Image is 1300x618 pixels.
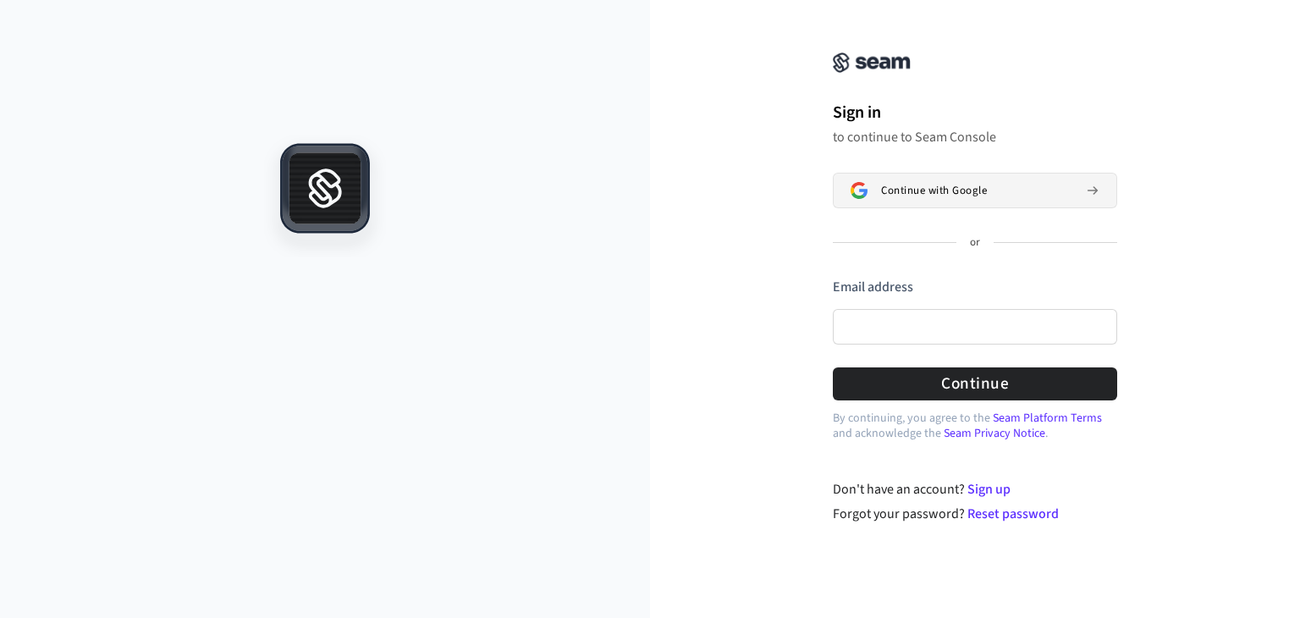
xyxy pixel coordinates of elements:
a: Reset password [967,505,1059,523]
button: Sign in with GoogleContinue with Google [833,173,1117,208]
img: Seam Console [833,52,911,73]
span: Continue with Google [881,184,987,197]
div: Forgot your password? [833,504,1118,524]
a: Seam Privacy Notice [944,425,1045,442]
a: Sign up [967,480,1011,499]
label: Email address [833,278,913,296]
p: to continue to Seam Console [833,129,1117,146]
div: Don't have an account? [833,479,1118,499]
p: or [970,235,980,251]
p: By continuing, you agree to the and acknowledge the . [833,411,1117,441]
h1: Sign in [833,100,1117,125]
button: Continue [833,367,1117,400]
a: Seam Platform Terms [993,410,1102,427]
img: Sign in with Google [851,182,868,199]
